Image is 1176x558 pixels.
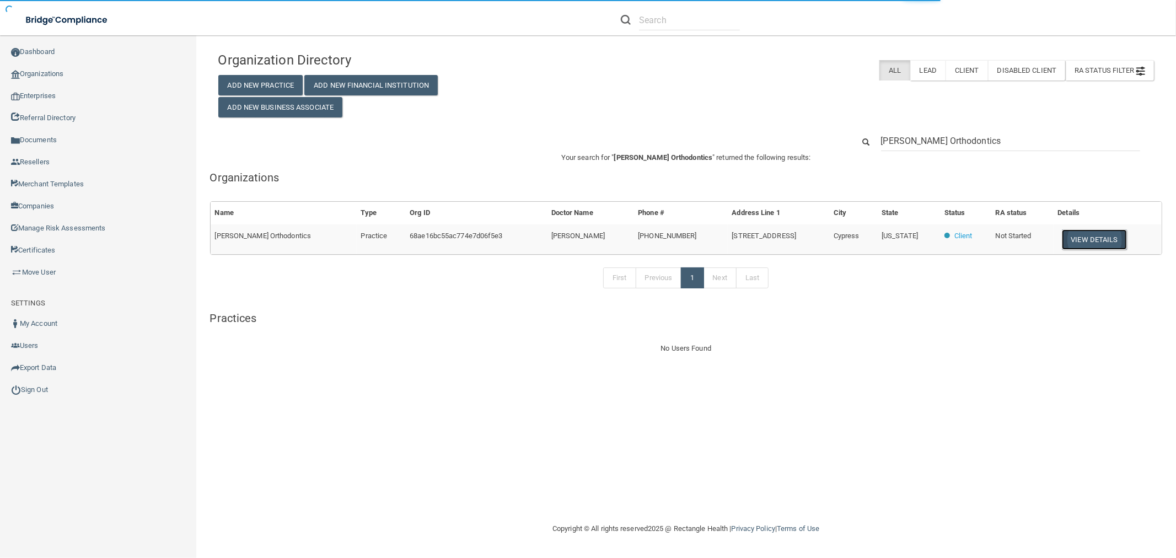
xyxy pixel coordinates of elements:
th: State [877,202,940,224]
th: Type [357,202,406,224]
img: icon-documents.8dae5593.png [11,136,20,145]
th: Doctor Name [547,202,634,224]
th: Address Line 1 [728,202,829,224]
img: briefcase.64adab9b.png [11,267,22,278]
th: Name [211,202,357,224]
input: Search [639,10,740,30]
img: ic-search.3b580494.png [621,15,631,25]
span: [PERSON_NAME] Orthodontics [215,232,312,240]
p: Client [954,229,973,243]
a: Previous [636,267,682,288]
span: [PHONE_NUMBER] [638,232,696,240]
label: Disabled Client [988,60,1066,81]
a: First [603,267,636,288]
img: ic_power_dark.7ecde6b1.png [11,385,21,395]
th: Details [1054,202,1162,224]
a: Last [736,267,769,288]
input: Search [881,131,1140,151]
th: Org ID [405,202,546,224]
img: ic_user_dark.df1a06c3.png [11,319,20,328]
a: Privacy Policy [732,524,775,533]
button: Add New Business Associate [218,97,343,117]
th: Status [940,202,991,224]
th: RA status [991,202,1054,224]
span: [STREET_ADDRESS] [732,232,797,240]
img: icon-filter@2x.21656d0b.png [1136,67,1145,76]
span: [US_STATE] [882,232,918,240]
span: Not Started [996,232,1032,240]
span: [PERSON_NAME] Orthodontics [614,153,713,162]
h4: Organization Directory [218,53,519,67]
img: organization-icon.f8decf85.png [11,70,20,79]
th: City [829,202,877,224]
img: ic_dashboard_dark.d01f4a41.png [11,48,20,57]
button: Add New Practice [218,75,303,95]
img: icon-export.b9366987.png [11,363,20,372]
img: ic_reseller.de258add.png [11,158,20,167]
span: Cypress [834,232,860,240]
label: Lead [910,60,946,81]
p: Your search for " " returned the following results: [210,151,1163,164]
button: View Details [1062,229,1127,250]
span: RA Status Filter [1075,66,1145,74]
a: Terms of Use [777,524,819,533]
div: No Users Found [210,342,1163,355]
img: enterprise.0d942306.png [11,93,20,100]
img: bridge_compliance_login_screen.278c3ca4.svg [17,9,118,31]
label: Client [946,60,988,81]
img: icon-users.e205127d.png [11,341,20,350]
a: 1 [681,267,704,288]
h5: Organizations [210,171,1163,184]
h5: Practices [210,312,1163,324]
th: Phone # [633,202,727,224]
span: 68ae16bc55ac774e7d06f5e3 [410,232,502,240]
label: All [879,60,910,81]
span: Practice [361,232,388,240]
button: Add New Financial Institution [304,75,438,95]
a: Next [704,267,737,288]
div: Copyright © All rights reserved 2025 @ Rectangle Health | | [485,511,887,546]
span: [PERSON_NAME] [551,232,605,240]
label: SETTINGS [11,297,45,310]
